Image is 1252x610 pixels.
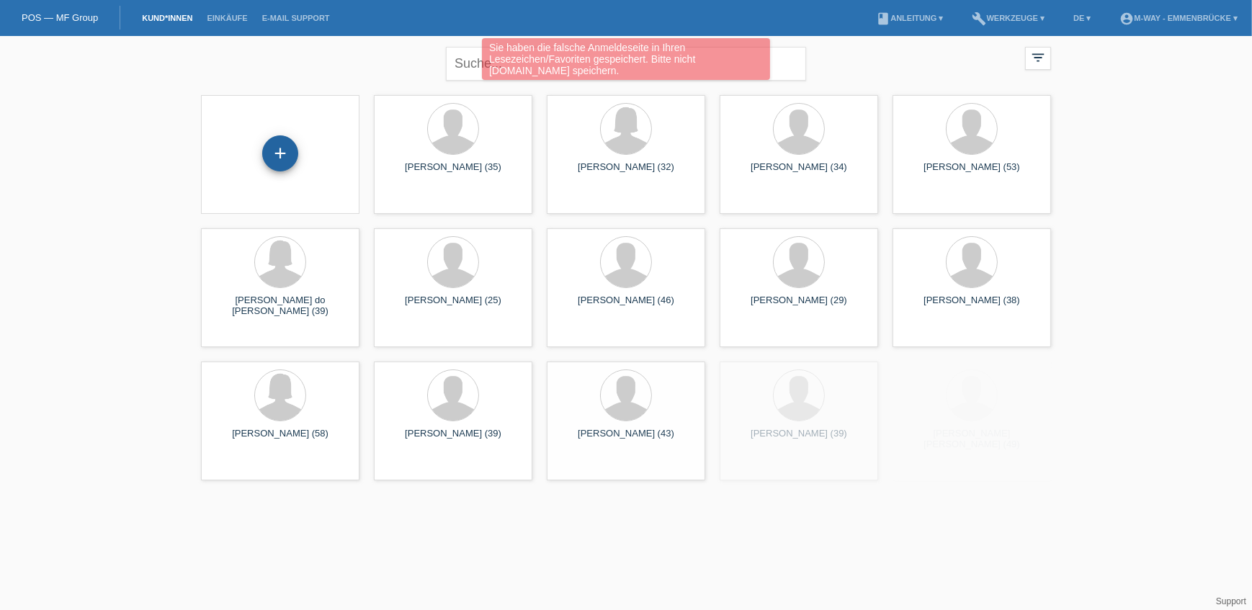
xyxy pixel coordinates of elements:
div: [PERSON_NAME] (53) [904,161,1039,184]
a: Support [1216,596,1246,606]
a: bookAnleitung ▾ [869,14,950,22]
a: DE ▾ [1066,14,1098,22]
i: book [876,12,890,26]
div: [PERSON_NAME] (46) [558,295,694,318]
a: Einkäufe [200,14,254,22]
div: [PERSON_NAME] (25) [385,295,521,318]
div: [PERSON_NAME] (29) [731,295,867,318]
i: build [972,12,987,26]
a: E-Mail Support [255,14,337,22]
div: [PERSON_NAME] (58) [213,428,348,451]
div: [PERSON_NAME] do [PERSON_NAME] (39) [213,295,348,318]
a: Kund*innen [135,14,200,22]
div: [PERSON_NAME] (38) [904,295,1039,318]
a: POS — MF Group [22,12,98,23]
div: [PERSON_NAME] (35) [385,161,521,184]
div: Kund*in hinzufügen [263,141,298,166]
div: [PERSON_NAME] (39) [385,428,521,451]
div: [PERSON_NAME] (34) [731,161,867,184]
a: account_circlem-way - Emmenbrücke ▾ [1112,14,1245,22]
div: [PERSON_NAME] (32) [558,161,694,184]
i: filter_list [1030,50,1046,66]
div: Sie haben die falsche Anmeldeseite in Ihren Lesezeichen/Favoriten gespeichert. Bitte nicht [DOMAI... [482,38,770,80]
div: [PERSON_NAME] (39) [731,428,867,451]
div: [PERSON_NAME] [PERSON_NAME] (49) [904,428,1039,451]
div: [PERSON_NAME] (43) [558,428,694,451]
i: account_circle [1119,12,1134,26]
a: buildWerkzeuge ▾ [965,14,1052,22]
